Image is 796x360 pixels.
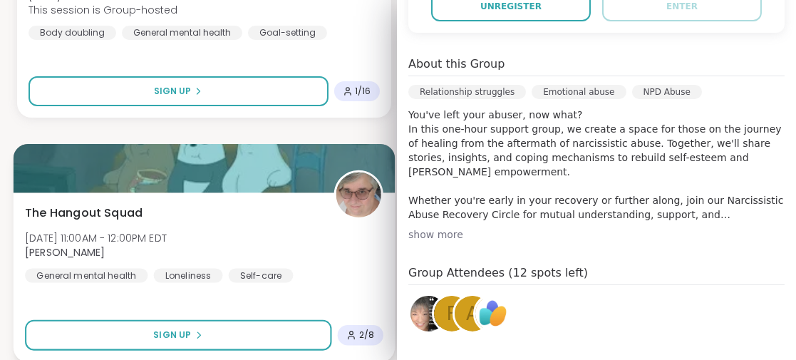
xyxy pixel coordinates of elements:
[25,230,167,245] span: [DATE] 11:00AM - 12:00PM EDT
[408,264,785,285] h4: Group Attendees (12 spots left)
[356,86,371,97] span: 1 / 16
[473,294,513,334] a: ShareWell
[453,294,492,334] a: A
[29,76,329,106] button: Sign Up
[410,296,446,331] img: ReginaMaria
[408,85,526,99] div: Relationship struggles
[25,268,148,282] div: General mental health
[408,56,505,73] h4: About this Group
[25,245,105,259] b: [PERSON_NAME]
[25,204,143,221] span: The Hangout Squad
[408,227,785,242] div: show more
[632,85,702,99] div: NPD Abuse
[153,329,191,341] span: Sign Up
[154,85,191,98] span: Sign Up
[447,300,458,328] span: F
[229,268,294,282] div: Self-care
[408,294,448,334] a: ReginaMaria
[359,329,374,341] span: 2 / 8
[29,26,116,40] div: Body doubling
[336,173,381,217] img: Susan
[248,26,327,40] div: Goal-setting
[408,108,785,222] p: You've left your abuser, now what? In this one-hour support group, we create a space for those on...
[532,85,626,99] div: Emotional abuse
[29,3,177,17] span: This session is Group-hosted
[25,320,331,351] button: Sign Up
[432,294,472,334] a: F
[122,26,242,40] div: General mental health
[475,296,511,331] img: ShareWell
[466,300,479,328] span: A
[154,268,223,282] div: Loneliness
